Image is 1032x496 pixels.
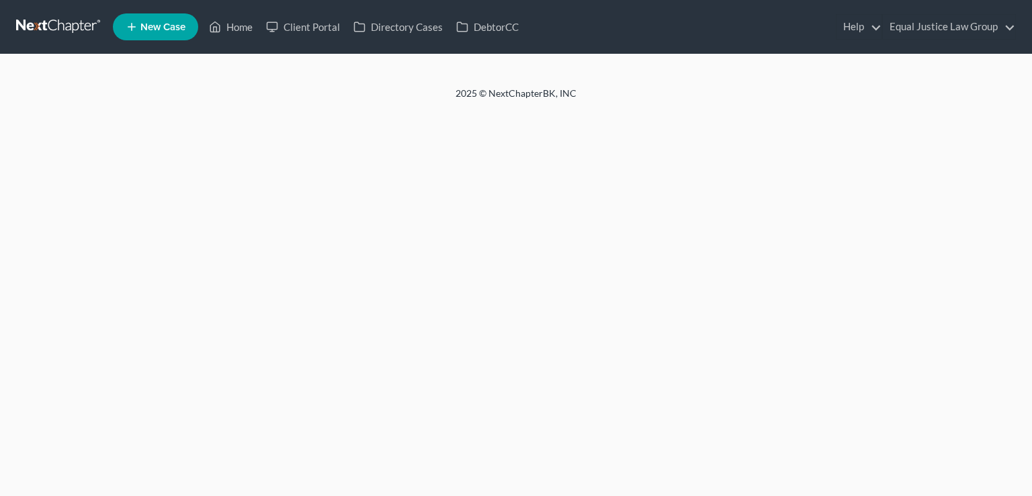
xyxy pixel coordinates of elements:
a: Home [202,15,259,39]
div: 2025 © NextChapterBK, INC [133,87,899,111]
a: DebtorCC [449,15,525,39]
a: Client Portal [259,15,347,39]
a: Help [836,15,881,39]
new-legal-case-button: New Case [113,13,198,40]
a: Directory Cases [347,15,449,39]
a: Equal Justice Law Group [883,15,1015,39]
